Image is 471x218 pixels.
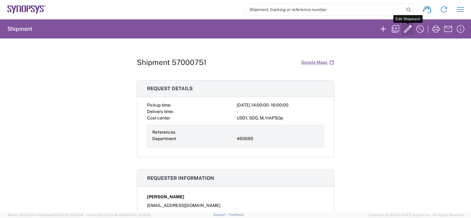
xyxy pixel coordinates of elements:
span: Requester information [147,175,214,181]
span: [DATE] 10:16:38 [127,213,151,217]
div: Department [152,135,234,142]
span: Delivery time: [147,109,174,114]
span: [DATE] 09:51:04 [58,213,83,217]
h1: Shipment 57000751 [137,58,207,67]
div: 460695 [237,135,319,142]
span: References [152,130,175,135]
span: Request details [147,86,193,91]
span: Copyright © [DATE]-[DATE] Agistix Inc., All Rights Reserved [369,212,464,218]
div: - [237,108,324,115]
span: [PERSON_NAME] [147,194,184,200]
input: Shipment, tracking or reference number [245,4,404,15]
h2: Shipment [7,25,32,33]
a: Google Maps [301,57,334,68]
div: [EMAIL_ADDRESS][DOMAIN_NAME] [147,202,324,209]
span: Client: 2025.20.0-8b113f4 [86,213,151,217]
div: [DATE] 14:00:00 - 16:00:00 [237,102,324,108]
div: US01, SDG, M, HAPSOp [237,115,324,121]
a: Feedback [228,213,244,216]
span: Server: 2025.20.0-710e05ee653 [7,213,83,217]
a: Support [213,213,228,216]
span: Cost center [147,115,170,120]
span: Pickup time: [147,103,171,107]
